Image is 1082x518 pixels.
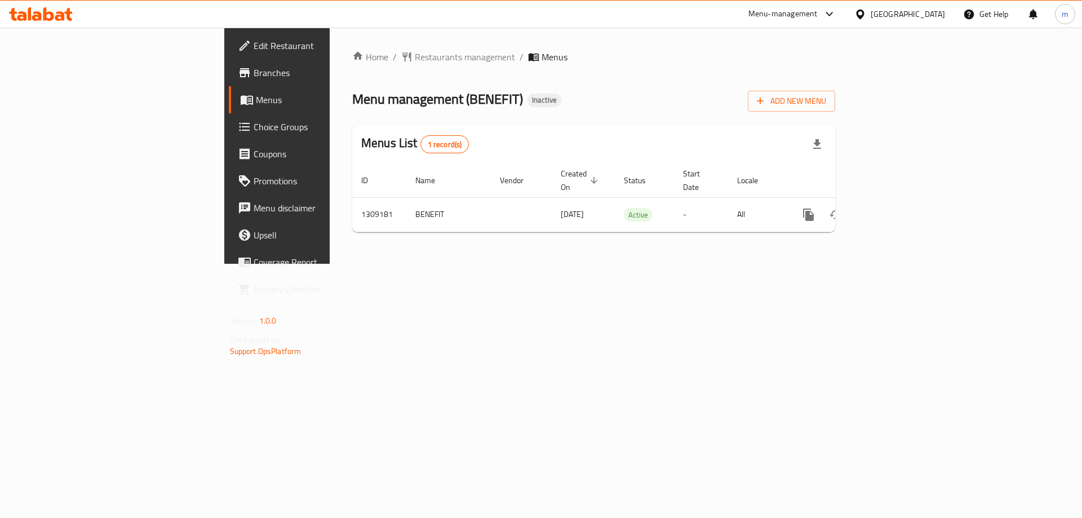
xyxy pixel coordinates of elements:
[254,282,396,296] span: Grocery Checklist
[254,174,396,188] span: Promotions
[757,94,826,108] span: Add New Menu
[254,228,396,242] span: Upsell
[728,197,786,232] td: All
[352,86,523,112] span: Menu management ( BENEFIT )
[804,131,831,158] div: Export file
[229,113,405,140] a: Choice Groups
[259,313,277,328] span: 1.0.0
[254,39,396,52] span: Edit Restaurant
[1062,8,1068,20] span: m
[683,167,715,194] span: Start Date
[561,207,584,222] span: [DATE]
[421,139,469,150] span: 1 record(s)
[415,174,450,187] span: Name
[254,120,396,134] span: Choice Groups
[230,333,282,347] span: Get support on:
[737,174,773,187] span: Locale
[229,86,405,113] a: Menus
[254,201,396,215] span: Menu disclaimer
[786,163,912,198] th: Actions
[527,95,561,105] span: Inactive
[500,174,538,187] span: Vendor
[624,209,653,222] span: Active
[561,167,601,194] span: Created On
[822,201,849,228] button: Change Status
[542,50,567,64] span: Menus
[871,8,945,20] div: [GEOGRAPHIC_DATA]
[352,163,912,232] table: enhanced table
[254,147,396,161] span: Coupons
[229,222,405,249] a: Upsell
[406,197,491,232] td: BENEFIT
[401,50,515,64] a: Restaurants management
[229,32,405,59] a: Edit Restaurant
[254,255,396,269] span: Coverage Report
[420,135,469,153] div: Total records count
[229,59,405,86] a: Branches
[352,50,835,64] nav: breadcrumb
[229,167,405,194] a: Promotions
[527,94,561,107] div: Inactive
[795,201,822,228] button: more
[361,135,469,153] h2: Menus List
[624,174,660,187] span: Status
[624,208,653,222] div: Active
[230,313,258,328] span: Version:
[415,50,515,64] span: Restaurants management
[748,7,818,21] div: Menu-management
[254,66,396,79] span: Branches
[520,50,524,64] li: /
[229,249,405,276] a: Coverage Report
[229,140,405,167] a: Coupons
[256,93,396,107] span: Menus
[674,197,728,232] td: -
[748,91,835,112] button: Add New Menu
[361,174,383,187] span: ID
[230,344,301,358] a: Support.OpsPlatform
[229,276,405,303] a: Grocery Checklist
[229,194,405,222] a: Menu disclaimer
